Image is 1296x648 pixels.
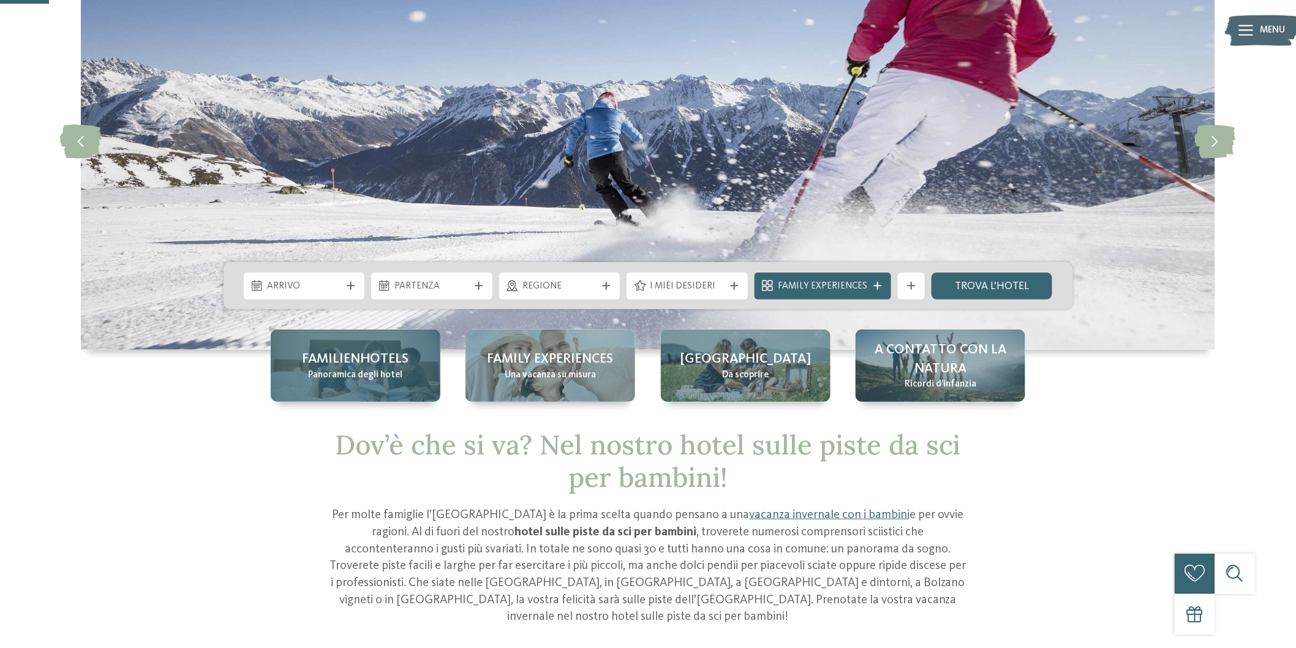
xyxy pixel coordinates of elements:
span: Familienhotels [302,350,409,369]
span: A contatto con la natura [869,341,1012,379]
span: Ricordi d’infanzia [905,378,976,391]
span: Arrivo [267,280,341,293]
span: [GEOGRAPHIC_DATA] [680,350,811,369]
span: Una vacanza su misura [505,369,596,382]
span: Family Experiences [778,280,867,293]
span: Partenza [395,280,469,293]
span: Family experiences [488,350,614,369]
span: Panoramica degli hotel [308,369,402,382]
a: Hotel sulle piste da sci per bambini: divertimento senza confini Family experiences Una vacanza s... [465,330,635,402]
strong: hotel sulle piste da sci per bambini [514,526,696,538]
a: Hotel sulle piste da sci per bambini: divertimento senza confini A contatto con la natura Ricordi... [856,330,1025,402]
p: Per molte famiglie l'[GEOGRAPHIC_DATA] è la prima scelta quando pensano a una e per ovvie ragioni... [328,507,968,626]
a: Hotel sulle piste da sci per bambini: divertimento senza confini Familienhotels Panoramica degli ... [271,330,440,402]
span: Regione [522,280,597,293]
a: Hotel sulle piste da sci per bambini: divertimento senza confini [GEOGRAPHIC_DATA] Da scoprire [661,330,831,402]
span: I miei desideri [650,280,725,293]
span: Da scoprire [722,369,769,382]
span: Dov’è che si va? Nel nostro hotel sulle piste da sci per bambini! [335,428,961,494]
a: trova l’hotel [932,273,1053,300]
a: vacanza invernale con i bambini [749,509,910,521]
